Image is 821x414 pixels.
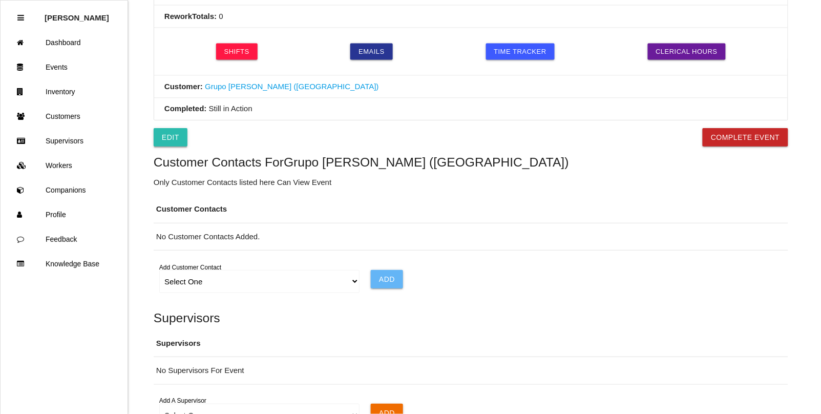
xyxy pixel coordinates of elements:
[1,227,128,252] a: Feedback
[205,82,379,91] a: Grupo [PERSON_NAME] ([GEOGRAPHIC_DATA])
[1,252,128,276] a: Knowledge Base
[154,330,788,357] th: Supervisors
[154,98,788,120] li: Still in Action
[1,79,128,104] a: Inventory
[154,6,788,28] li: 0
[1,55,128,79] a: Events
[216,44,258,60] a: Shifts
[154,155,788,169] h5: Customer Contacts For Grupo [PERSON_NAME] ([GEOGRAPHIC_DATA])
[371,270,403,288] input: Add
[1,153,128,178] a: Workers
[154,311,788,325] h5: Supervisors
[1,129,128,153] a: Supervisors
[1,30,128,55] a: Dashboard
[486,44,555,60] a: Time Tracker
[154,177,788,189] p: Only Customer Contacts listed here Can View Event
[154,196,788,223] th: Customer Contacts
[1,104,128,129] a: Customers
[703,128,788,147] button: Complete Event
[648,44,726,60] a: Clerical Hours
[1,202,128,227] a: Profile
[45,6,109,22] p: Rosie Blandino
[159,397,206,406] label: Add A Supervisor
[17,6,24,30] div: Close
[159,263,221,272] label: Add Customer Contact
[164,12,217,20] b: Rework Totals :
[164,82,203,91] b: Customer:
[154,223,788,251] td: No Customer Contacts Added.
[350,44,393,60] a: Emails
[164,105,207,113] b: Completed:
[1,178,128,202] a: Companions
[154,128,187,147] a: Edit
[154,357,788,385] td: No Supervisors For Event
